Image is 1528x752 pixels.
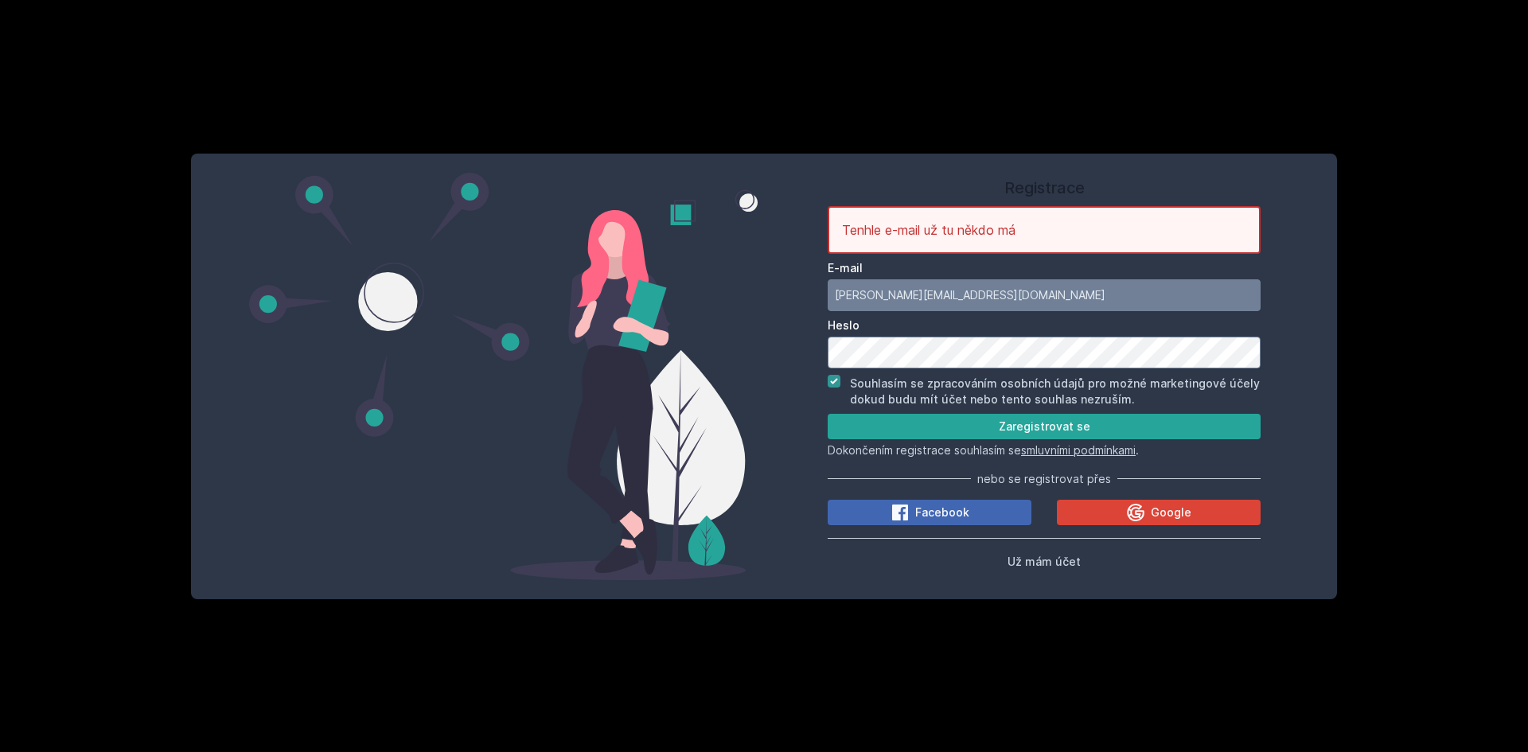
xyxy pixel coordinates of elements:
[828,176,1261,200] h1: Registrace
[977,471,1111,487] span: nebo se registrovat přes
[828,318,1261,333] label: Heslo
[1008,551,1081,571] button: Už mám účet
[828,500,1031,525] button: Facebook
[1057,500,1261,525] button: Google
[828,279,1261,311] input: Tvoje e-mailová adresa
[915,505,969,520] span: Facebook
[1008,555,1081,568] span: Už mám účet
[1021,443,1136,457] a: smluvními podmínkami
[828,414,1261,439] button: Zaregistrovat se
[1151,505,1191,520] span: Google
[828,260,1261,276] label: E-mail
[828,206,1261,254] div: Tenhle e-mail už tu někdo má
[828,442,1261,458] p: Dokončením registrace souhlasím se .
[850,376,1260,406] label: Souhlasím se zpracováním osobních údajů pro možné marketingové účely dokud budu mít účet nebo ten...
